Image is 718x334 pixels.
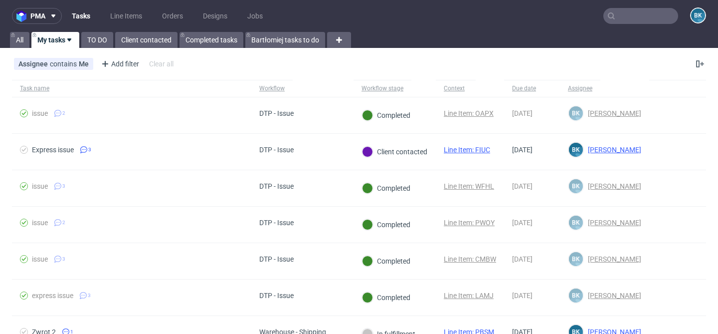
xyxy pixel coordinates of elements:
[512,219,533,227] span: [DATE]
[444,84,468,92] div: Context
[362,292,410,303] div: Completed
[444,292,494,300] a: Line Item: LAMJ
[115,32,178,48] a: Client contacted
[584,219,641,227] span: [PERSON_NAME]
[197,8,233,24] a: Designs
[62,219,65,227] span: 2
[361,84,403,92] div: Workflow stage
[584,146,641,154] span: [PERSON_NAME]
[444,146,490,154] a: Line Item: FIUC
[362,183,410,194] div: Completed
[569,252,583,266] figcaption: BK
[444,255,496,263] a: Line Item: CMBW
[584,255,641,263] span: [PERSON_NAME]
[32,109,48,117] div: issue
[584,292,641,300] span: [PERSON_NAME]
[50,60,79,68] span: contains
[259,146,294,154] div: DTP - Issue
[32,219,48,227] div: issue
[10,32,29,48] a: All
[32,255,48,263] div: issue
[259,109,294,117] div: DTP - Issue
[512,292,533,300] span: [DATE]
[156,8,189,24] a: Orders
[569,289,583,303] figcaption: BK
[241,8,269,24] a: Jobs
[81,32,113,48] a: TO DO
[97,56,141,72] div: Add filter
[362,219,410,230] div: Completed
[66,8,96,24] a: Tasks
[62,109,65,117] span: 2
[31,32,79,48] a: My tasks
[30,12,45,19] span: pma
[444,109,494,117] a: Line Item: OAPX
[88,146,91,154] span: 3
[512,255,533,263] span: [DATE]
[512,182,533,190] span: [DATE]
[259,84,285,92] div: Workflow
[79,60,89,68] div: Me
[259,255,294,263] div: DTP - Issue
[444,219,495,227] a: Line Item: PWOY
[512,146,533,154] span: [DATE]
[569,179,583,193] figcaption: BK
[32,292,73,300] div: express issue
[362,256,410,267] div: Completed
[512,109,533,117] span: [DATE]
[104,8,148,24] a: Line Items
[569,216,583,230] figcaption: BK
[245,32,325,48] a: Bartłomiej tasks to do
[259,219,294,227] div: DTP - Issue
[32,146,74,154] div: Express issue
[147,57,176,71] div: Clear all
[20,84,243,93] span: Task name
[512,84,552,93] span: Due date
[16,10,30,22] img: logo
[259,182,294,190] div: DTP - Issue
[691,8,705,22] figcaption: BK
[569,143,583,157] figcaption: BK
[18,60,50,68] span: Assignee
[259,292,294,300] div: DTP - Issue
[12,8,62,24] button: pma
[88,292,91,300] span: 3
[584,182,641,190] span: [PERSON_NAME]
[362,110,410,121] div: Completed
[62,182,65,190] span: 3
[584,109,641,117] span: [PERSON_NAME]
[32,182,48,190] div: issue
[179,32,243,48] a: Completed tasks
[569,106,583,120] figcaption: BK
[444,182,494,190] a: Line Item: WFHL
[362,146,427,157] div: Client contacted
[62,255,65,263] span: 3
[568,84,592,92] div: Assignee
